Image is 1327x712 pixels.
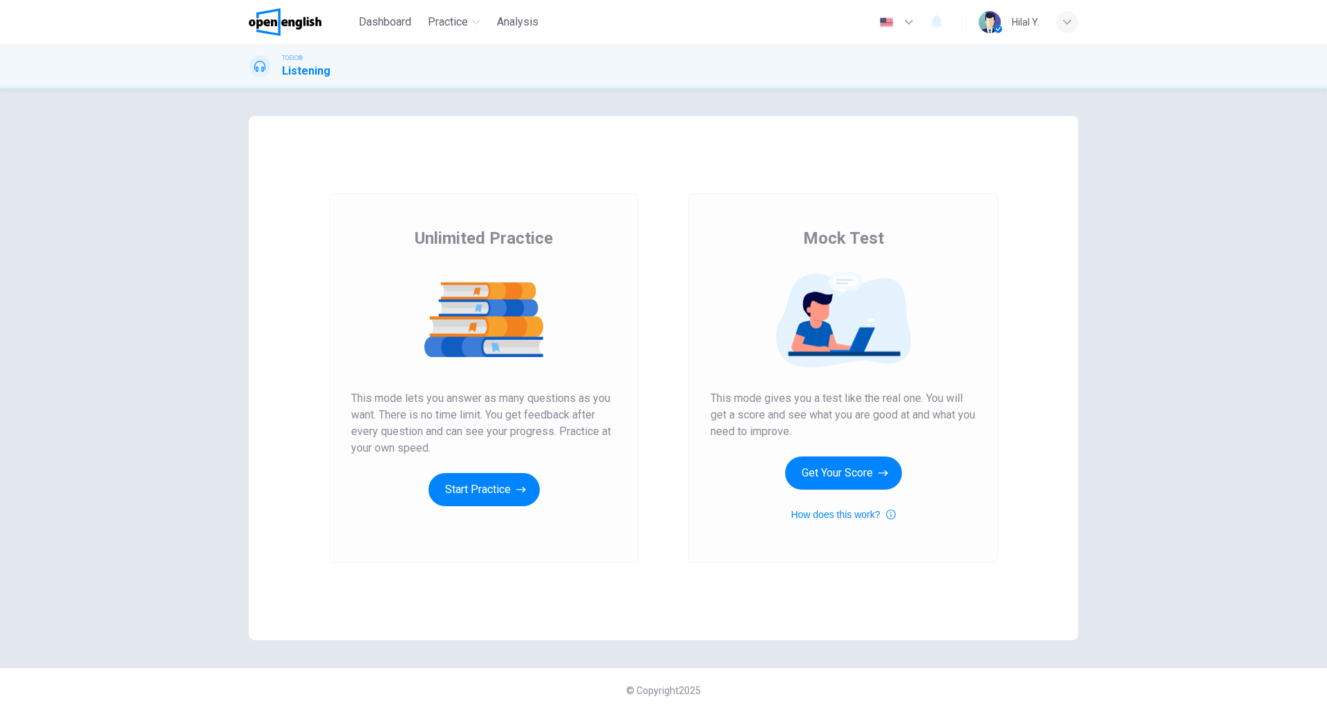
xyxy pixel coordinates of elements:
[626,685,701,696] span: © Copyright 2025
[428,14,468,30] span: Practice
[249,8,321,36] img: OpenEnglish logo
[497,14,538,30] span: Analysis
[422,10,486,35] button: Practice
[979,11,1001,33] img: Profile picture
[1012,14,1039,30] div: Hilal Y.
[282,53,303,63] span: TOEIC®
[803,227,884,249] span: Mock Test
[249,8,353,36] a: OpenEnglish logo
[878,17,895,28] img: en
[353,10,417,35] button: Dashboard
[785,456,902,490] button: Get Your Score
[429,473,540,506] button: Start Practice
[491,10,544,35] button: Analysis
[282,63,330,79] h1: Listening
[710,390,976,440] span: This mode gives you a test like the real one. You will get a score and see what you are good at a...
[359,14,411,30] span: Dashboard
[415,227,553,249] span: Unlimited Practice
[351,390,617,456] span: This mode lets you answer as many questions as you want. There is no time limit. You get feedback...
[791,506,895,523] button: How does this work?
